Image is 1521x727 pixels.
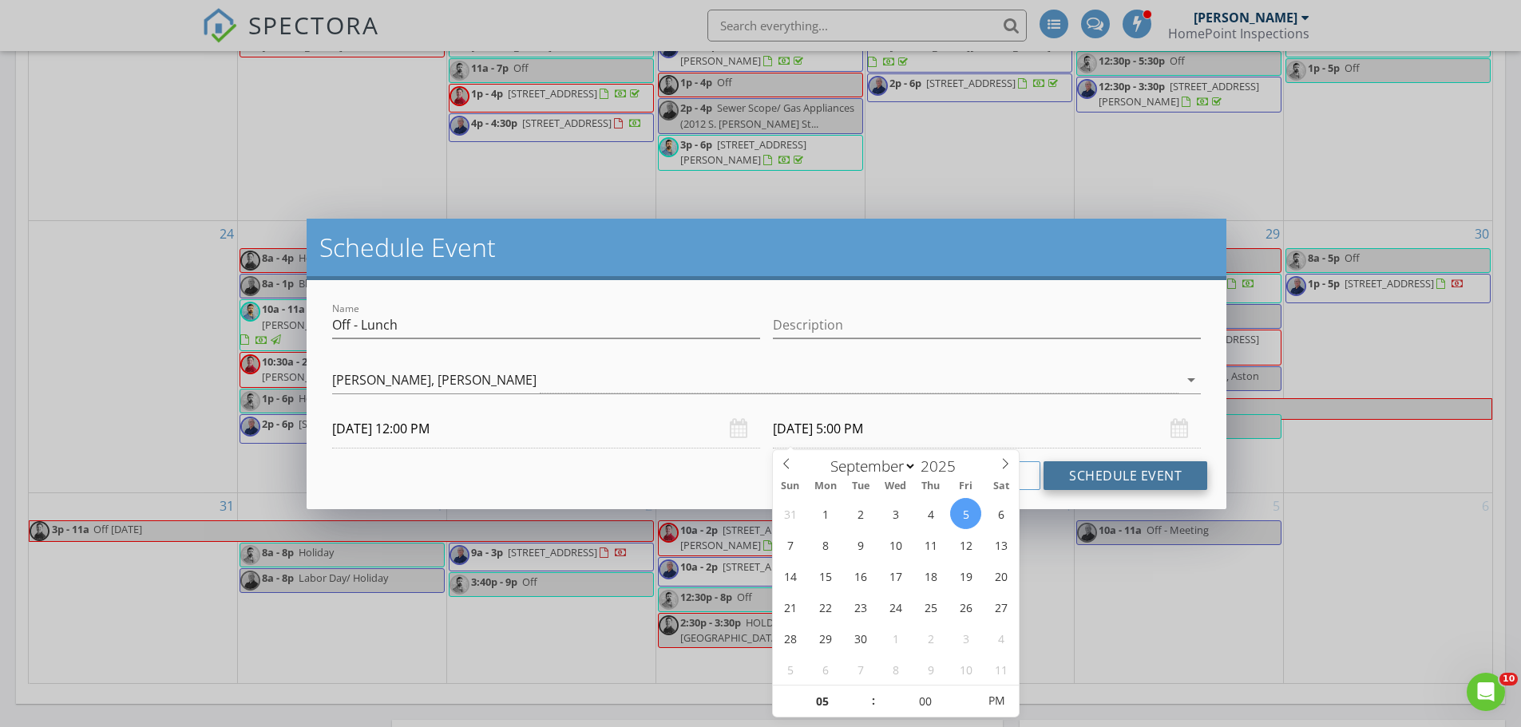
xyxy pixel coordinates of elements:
span: Sat [984,481,1019,492]
span: September 22, 2025 [810,591,841,622]
span: September 4, 2025 [915,498,946,529]
span: October 4, 2025 [985,622,1016,654]
span: September 17, 2025 [880,560,911,591]
span: September 24, 2025 [880,591,911,622]
span: September 9, 2025 [845,529,876,560]
span: September 26, 2025 [950,591,981,622]
span: September 28, 2025 [774,622,806,654]
button: Schedule Event [1044,461,1207,490]
span: October 7, 2025 [845,654,876,685]
span: October 6, 2025 [810,654,841,685]
span: September 18, 2025 [915,560,946,591]
span: September 20, 2025 [985,560,1016,591]
span: September 2, 2025 [845,498,876,529]
span: September 29, 2025 [810,622,841,654]
span: September 5, 2025 [950,498,981,529]
span: October 9, 2025 [915,654,946,685]
span: October 8, 2025 [880,654,911,685]
iframe: Intercom live chat [1467,673,1505,711]
span: September 8, 2025 [810,529,841,560]
input: Select date [773,409,1201,448]
span: September 21, 2025 [774,591,806,622]
span: Click to toggle [974,685,1018,717]
span: 10 [1499,673,1518,686]
span: September 10, 2025 [880,529,911,560]
span: September 11, 2025 [915,529,946,560]
span: September 15, 2025 [810,560,841,591]
span: September 23, 2025 [845,591,876,622]
span: Tue [843,481,878,492]
input: Year [917,456,969,476]
span: October 10, 2025 [950,654,981,685]
span: August 31, 2025 [774,498,806,529]
span: September 3, 2025 [880,498,911,529]
span: September 13, 2025 [985,529,1016,560]
span: Wed [878,481,913,492]
div: [PERSON_NAME] [438,373,537,387]
span: October 11, 2025 [985,654,1016,685]
span: September 14, 2025 [774,560,806,591]
div: [PERSON_NAME], [332,373,434,387]
span: September 12, 2025 [950,529,981,560]
h2: Schedule Event [319,231,1214,263]
i: arrow_drop_down [1182,370,1201,389]
span: : [871,685,876,717]
span: September 16, 2025 [845,560,876,591]
span: Sun [773,481,808,492]
span: September 30, 2025 [845,622,876,654]
span: September 7, 2025 [774,529,806,560]
span: October 2, 2025 [915,622,946,654]
span: Fri [949,481,984,492]
span: Thu [913,481,949,492]
span: October 5, 2025 [774,654,806,685]
span: September 19, 2025 [950,560,981,591]
span: Mon [808,481,843,492]
span: September 25, 2025 [915,591,946,622]
span: October 3, 2025 [950,622,981,654]
input: Select date [332,409,760,448]
span: October 1, 2025 [880,622,911,654]
span: September 1, 2025 [810,498,841,529]
span: September 6, 2025 [985,498,1016,529]
span: September 27, 2025 [985,591,1016,622]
